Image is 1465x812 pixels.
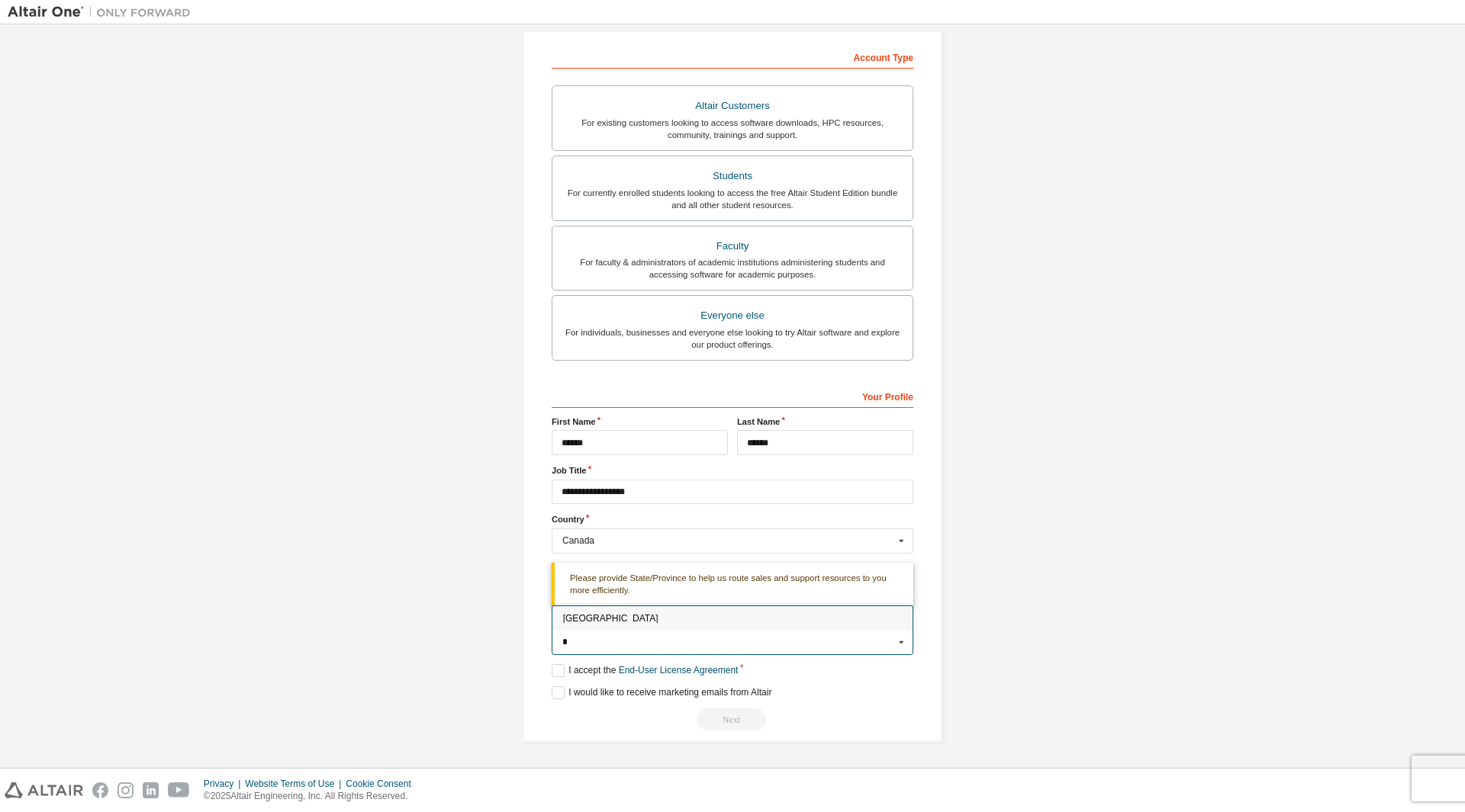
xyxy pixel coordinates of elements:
[562,95,903,117] div: Altair Customers
[562,305,903,326] div: Everyone else
[552,384,913,408] div: Your Profile
[563,614,903,623] span: [GEOGRAPHIC_DATA]
[168,782,190,798] img: youtube.svg
[552,664,738,677] label: I accept the
[552,563,913,606] div: Please provide State/Province to help us route sales and support resources to you more efficiently.
[204,790,420,803] p: © 2025 Altair Engineering, Inc. All Rights Reserved.
[562,536,894,545] div: Canada
[737,416,913,428] label: Last Name
[562,187,903,211] div: For currently enrolled students looking to access the free Altair Student Edition bundle and all ...
[562,256,903,281] div: For faculty & administrators of academic institutions administering students and accessing softwa...
[143,782,159,798] img: linkedin.svg
[552,464,913,477] label: Job Title
[346,778,420,790] div: Cookie Consent
[92,782,108,798] img: facebook.svg
[562,165,903,187] div: Students
[562,236,903,257] div: Faculty
[118,782,134,798] img: instagram.svg
[552,708,913,731] div: Read and acccept EULA to continue
[552,686,771,699] label: I would like to receive marketing emails from Altair
[552,513,913,525] label: Country
[552,44,913,69] div: Account Type
[619,665,739,676] a: End-User License Agreement
[562,117,903,141] div: For existing customers looking to access software downloads, HPC resources, community, trainings ...
[552,416,728,428] label: First Name
[8,5,198,20] img: Altair One
[562,326,903,351] div: For individuals, businesses and everyone else looking to try Altair software and explore our prod...
[245,778,346,790] div: Website Terms of Use
[204,778,245,790] div: Privacy
[5,782,83,798] img: altair_logo.svg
